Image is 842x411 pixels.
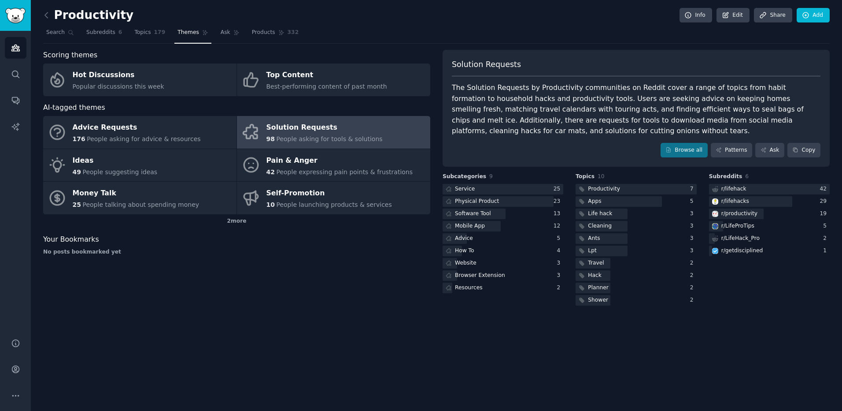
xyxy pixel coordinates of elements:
[131,26,168,44] a: Topics179
[266,187,392,201] div: Self-Promotion
[43,26,77,44] a: Search
[154,29,166,37] span: 179
[249,26,302,44] a: Products332
[73,135,85,142] span: 176
[711,143,752,158] a: Patterns
[823,222,830,230] div: 5
[721,222,754,230] div: r/ LifeProTips
[43,102,105,113] span: AI-tagged themes
[557,272,564,280] div: 3
[576,184,696,195] a: Productivity7
[721,198,749,205] div: r/ lifehacks
[443,209,563,220] a: Software Tool13
[237,182,430,214] a: Self-Promotion10People launching products & services
[709,184,830,195] a: r/lifehack42
[588,235,600,243] div: Ants
[455,247,474,255] div: How To
[73,153,158,168] div: Ideas
[721,210,757,218] div: r/ productivity
[716,8,750,23] a: Edit
[455,222,485,230] div: Mobile App
[557,247,564,255] div: 4
[266,83,387,90] span: Best-performing content of past month
[690,259,697,267] div: 2
[73,83,164,90] span: Popular discussions this week
[588,259,604,267] div: Travel
[443,258,563,269] a: Website3
[588,185,620,193] div: Productivity
[690,296,697,304] div: 2
[709,196,830,207] a: lifehacksr/lifehacks29
[443,196,563,207] a: Physical Product23
[709,173,742,181] span: Subreddits
[73,68,164,82] div: Hot Discussions
[43,182,236,214] a: Money Talk25People talking about spending money
[690,284,697,292] div: 2
[266,168,275,176] span: 42
[134,29,151,37] span: Topics
[73,187,199,201] div: Money Talk
[252,29,275,37] span: Products
[576,283,696,294] a: Planner2
[266,68,387,82] div: Top Content
[237,149,430,182] a: Pain & Anger42People expressing pain points & frustrations
[174,26,211,44] a: Themes
[690,247,697,255] div: 3
[86,29,115,37] span: Subreddits
[820,210,830,218] div: 19
[73,121,201,135] div: Advice Requests
[443,283,563,294] a: Resources2
[288,29,299,37] span: 332
[443,184,563,195] a: Service25
[755,143,784,158] a: Ask
[82,168,157,176] span: People suggesting ideas
[576,246,696,257] a: Lpt3
[787,143,820,158] button: Copy
[43,116,236,149] a: Advice Requests176People asking for advice & resources
[46,29,65,37] span: Search
[455,185,475,193] div: Service
[43,248,430,256] div: No posts bookmarked yet
[218,26,243,44] a: Ask
[443,270,563,281] a: Browser Extension3
[690,222,697,230] div: 3
[452,82,820,137] div: The Solution Requests by Productivity communities on Reddit cover a range of topics from habit fo...
[823,235,830,243] div: 2
[576,221,696,232] a: Cleaning3
[554,222,564,230] div: 12
[443,221,563,232] a: Mobile App12
[43,149,236,182] a: Ideas49People suggesting ideas
[443,173,486,181] span: Subcategories
[690,235,697,243] div: 3
[455,210,491,218] div: Software Tool
[721,235,760,243] div: r/ LifeHack_Pro
[554,198,564,205] div: 23
[588,296,608,304] div: Shower
[576,233,696,244] a: Ants3
[690,210,697,218] div: 3
[588,272,602,280] div: Hack
[823,247,830,255] div: 1
[576,270,696,281] a: Hack2
[455,284,483,292] div: Resources
[237,64,430,96] a: Top ContentBest-performing content of past month
[797,8,830,23] a: Add
[452,59,521,70] span: Solution Requests
[489,173,493,179] span: 9
[43,234,99,245] span: Your Bookmarks
[709,246,830,257] a: getdisciplinedr/getdisciplined1
[576,173,595,181] span: Topics
[73,168,81,176] span: 49
[576,295,696,306] a: Shower2
[276,201,391,208] span: People launching products & services
[443,246,563,257] a: How To4
[118,29,122,37] span: 6
[712,223,718,229] img: LifeProTips
[588,247,596,255] div: Lpt
[276,168,413,176] span: People expressing pain points & frustrations
[690,185,697,193] div: 7
[820,198,830,205] div: 29
[455,235,473,243] div: Advice
[588,198,601,205] div: Apps
[237,116,430,149] a: Solution Requests98People asking for tools & solutions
